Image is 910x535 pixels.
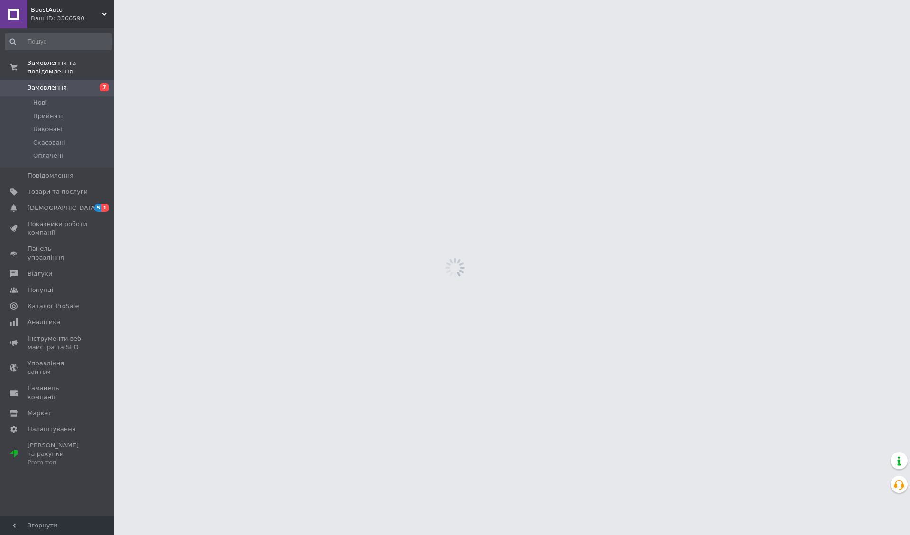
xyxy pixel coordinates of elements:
span: Нові [33,99,47,107]
span: Показники роботи компанії [27,220,88,237]
span: Маркет [27,409,52,417]
span: Аналітика [27,318,60,326]
span: Товари та послуги [27,188,88,196]
span: Виконані [33,125,63,134]
span: Відгуки [27,270,52,278]
span: Панель управління [27,245,88,262]
span: Гаманець компанії [27,384,88,401]
span: BoostAuto [31,6,102,14]
span: Повідомлення [27,172,73,180]
span: Налаштування [27,425,76,434]
span: Замовлення та повідомлення [27,59,114,76]
span: 1 [101,204,109,212]
span: Управління сайтом [27,359,88,376]
input: Пошук [5,33,112,50]
span: Замовлення [27,83,67,92]
div: Ваш ID: 3566590 [31,14,114,23]
span: [DEMOGRAPHIC_DATA] [27,204,98,212]
span: Скасовані [33,138,65,147]
span: [PERSON_NAME] та рахунки [27,441,88,467]
span: Прийняті [33,112,63,120]
span: Оплачені [33,152,63,160]
span: Покупці [27,286,53,294]
span: Каталог ProSale [27,302,79,310]
span: 5 [94,204,102,212]
span: 7 [100,83,109,91]
div: Prom топ [27,458,88,467]
span: Інструменти веб-майстра та SEO [27,335,88,352]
